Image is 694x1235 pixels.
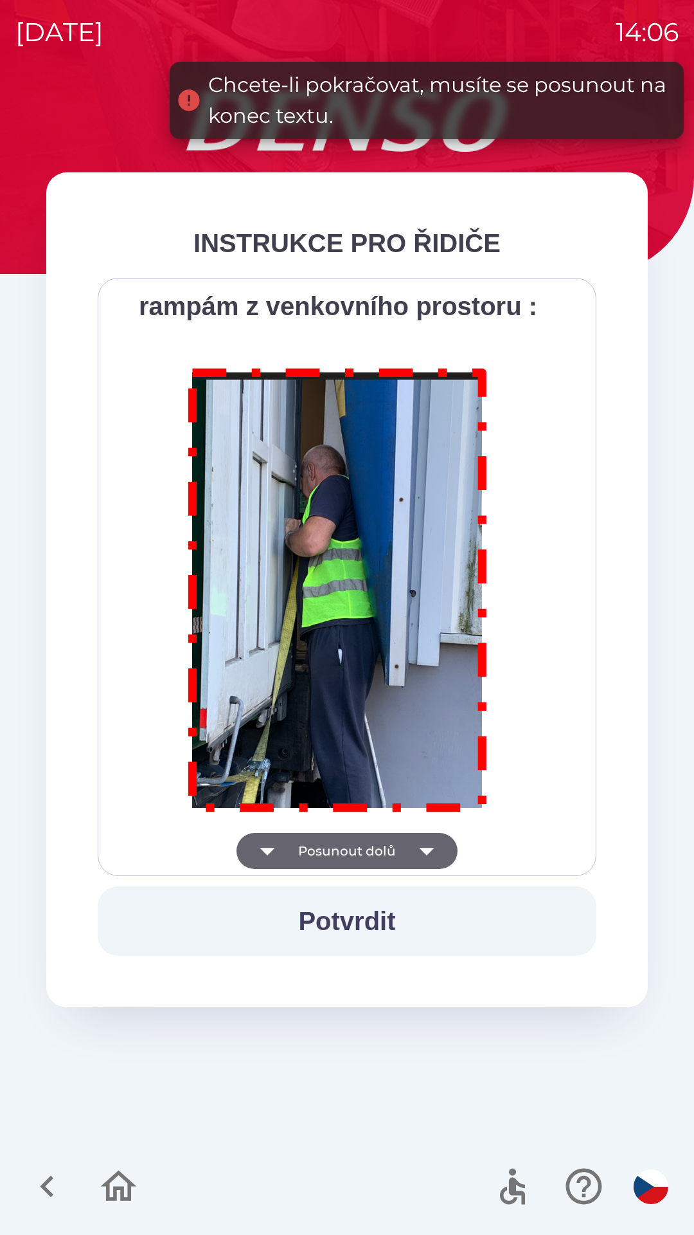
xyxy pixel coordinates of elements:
p: [DATE] [15,13,103,51]
button: Posunout dolů [236,833,458,869]
div: Chcete-li pokračovat, musíte se posunout na konec textu. [208,69,671,131]
button: Potvrdit [98,886,596,956]
img: M8MNayrTL6gAAAABJRU5ErkJggg== [173,351,503,824]
div: INSTRUKCE PRO ŘIDIČE [98,224,596,262]
p: 14:06 [616,13,679,51]
img: cs flag [634,1169,668,1204]
img: Logo [46,90,648,152]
